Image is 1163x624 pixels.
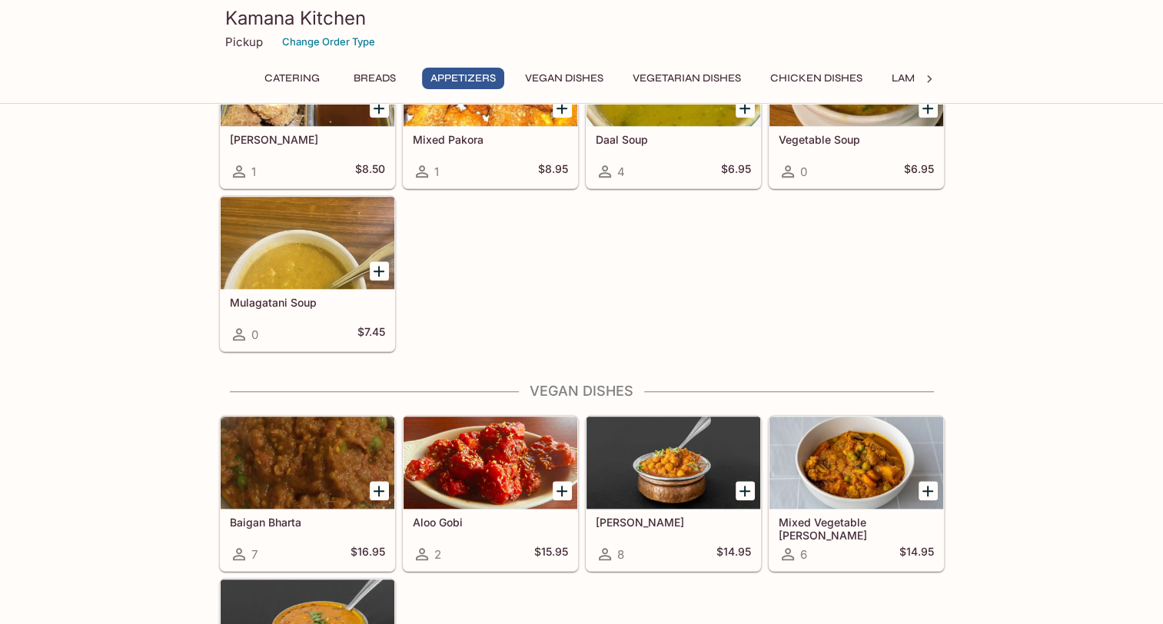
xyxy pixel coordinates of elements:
a: [PERSON_NAME]1$8.50 [220,33,395,188]
button: Add Baigan Bharta [370,481,389,500]
div: Paneer Pakora [221,34,394,126]
a: Baigan Bharta7$16.95 [220,416,395,571]
button: Add Daal Soup [736,98,755,118]
h5: $6.95 [721,162,751,181]
h5: $8.95 [538,162,568,181]
h5: Aloo Gobi [413,516,568,529]
button: Vegan Dishes [517,68,612,89]
a: Daal Soup4$6.95 [586,33,761,188]
div: Baigan Bharta [221,417,394,509]
h4: Vegan Dishes [219,383,945,400]
h5: $14.95 [899,545,934,563]
span: 0 [800,164,807,179]
a: [PERSON_NAME]8$14.95 [586,416,761,571]
h5: Mixed Pakora [413,133,568,146]
div: Aloo Gobi [404,417,577,509]
h5: [PERSON_NAME] [596,516,751,529]
div: Vegetable Soup [769,34,943,126]
button: Add Aloo Gobi [553,481,572,500]
button: Breads [341,68,410,89]
button: Chicken Dishes [762,68,871,89]
div: Mixed Vegetable Curry [769,417,943,509]
span: 2 [434,547,441,562]
h3: Kamana Kitchen [225,6,939,30]
a: Mixed Vegetable [PERSON_NAME]6$14.95 [769,416,944,571]
span: 6 [800,547,807,562]
h5: $14.95 [716,545,751,563]
h5: $15.95 [534,545,568,563]
button: Add Vegetable Soup [919,98,938,118]
span: 8 [617,547,624,562]
h5: $8.50 [355,162,385,181]
button: Lamb Dishes [883,68,971,89]
h5: Mixed Vegetable [PERSON_NAME] [779,516,934,541]
span: 1 [434,164,439,179]
h5: Mulagatani Soup [230,296,385,309]
span: 7 [251,547,258,562]
h5: $6.95 [904,162,934,181]
div: Daal Soup [586,34,760,126]
div: Chana Masala [586,417,760,509]
button: Vegetarian Dishes [624,68,749,89]
a: Mulagatani Soup0$7.45 [220,196,395,351]
p: Pickup [225,35,263,49]
h5: Baigan Bharta [230,516,385,529]
a: Vegetable Soup0$6.95 [769,33,944,188]
button: Add Mixed Vegetable Curry [919,481,938,500]
h5: Vegetable Soup [779,133,934,146]
button: Add Mixed Pakora [553,98,572,118]
h5: Daal Soup [596,133,751,146]
button: Add Paneer Pakora [370,98,389,118]
span: 1 [251,164,256,179]
button: Change Order Type [275,30,382,54]
div: Mulagatani Soup [221,197,394,289]
button: Add Mulagatani Soup [370,261,389,280]
button: Add Chana Masala [736,481,755,500]
span: 0 [251,327,258,342]
span: 4 [617,164,625,179]
button: Appetizers [422,68,504,89]
button: Catering [256,68,328,89]
a: Mixed Pakora1$8.95 [403,33,578,188]
h5: [PERSON_NAME] [230,133,385,146]
div: Mixed Pakora [404,34,577,126]
h5: $7.45 [357,325,385,344]
h5: $16.95 [351,545,385,563]
a: Aloo Gobi2$15.95 [403,416,578,571]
